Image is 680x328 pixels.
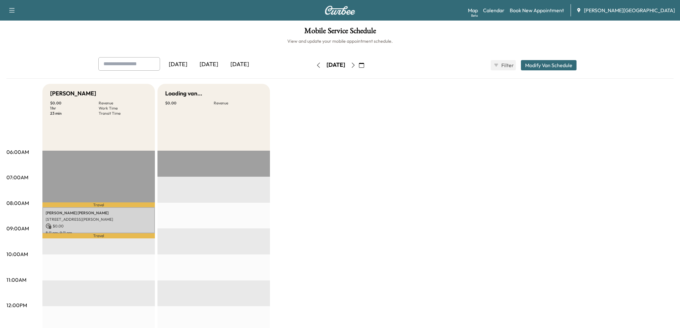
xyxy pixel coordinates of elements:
p: Work Time [99,106,147,111]
span: Filter [501,61,513,69]
p: 09:00AM [6,225,29,232]
h1: Mobile Service Schedule [6,27,674,38]
p: [STREET_ADDRESS][PERSON_NAME] [46,217,152,222]
img: Curbee Logo [325,6,355,15]
h5: Loading van... [165,89,202,98]
p: 07:00AM [6,173,28,181]
div: Beta [471,13,478,18]
p: Transit Time [99,111,147,116]
p: 06:00AM [6,148,29,156]
button: Filter [491,60,516,70]
p: 1 hr [50,106,99,111]
p: [PERSON_NAME] [PERSON_NAME] [46,210,152,216]
a: Calendar [483,6,505,14]
p: 11:00AM [6,276,26,284]
p: Travel [42,202,155,207]
p: 8:11 am - 9:11 am [46,230,152,235]
span: [PERSON_NAME][GEOGRAPHIC_DATA] [584,6,675,14]
p: 10:00AM [6,250,28,258]
h5: [PERSON_NAME] [50,89,96,98]
div: [DATE] [163,57,193,72]
button: Modify Van Schedule [521,60,577,70]
p: Travel [42,233,155,238]
a: MapBeta [468,6,478,14]
p: 12:00PM [6,301,27,309]
p: $ 0.00 [46,223,152,229]
p: 08:00AM [6,199,29,207]
p: Revenue [214,101,262,106]
a: Book New Appointment [510,6,564,14]
h6: View and update your mobile appointment schedule. [6,38,674,44]
div: [DATE] [193,57,224,72]
p: Revenue [99,101,147,106]
p: $ 0.00 [50,101,99,106]
div: [DATE] [224,57,255,72]
div: [DATE] [327,61,345,69]
p: $ 0.00 [165,101,214,106]
p: 23 min [50,111,99,116]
